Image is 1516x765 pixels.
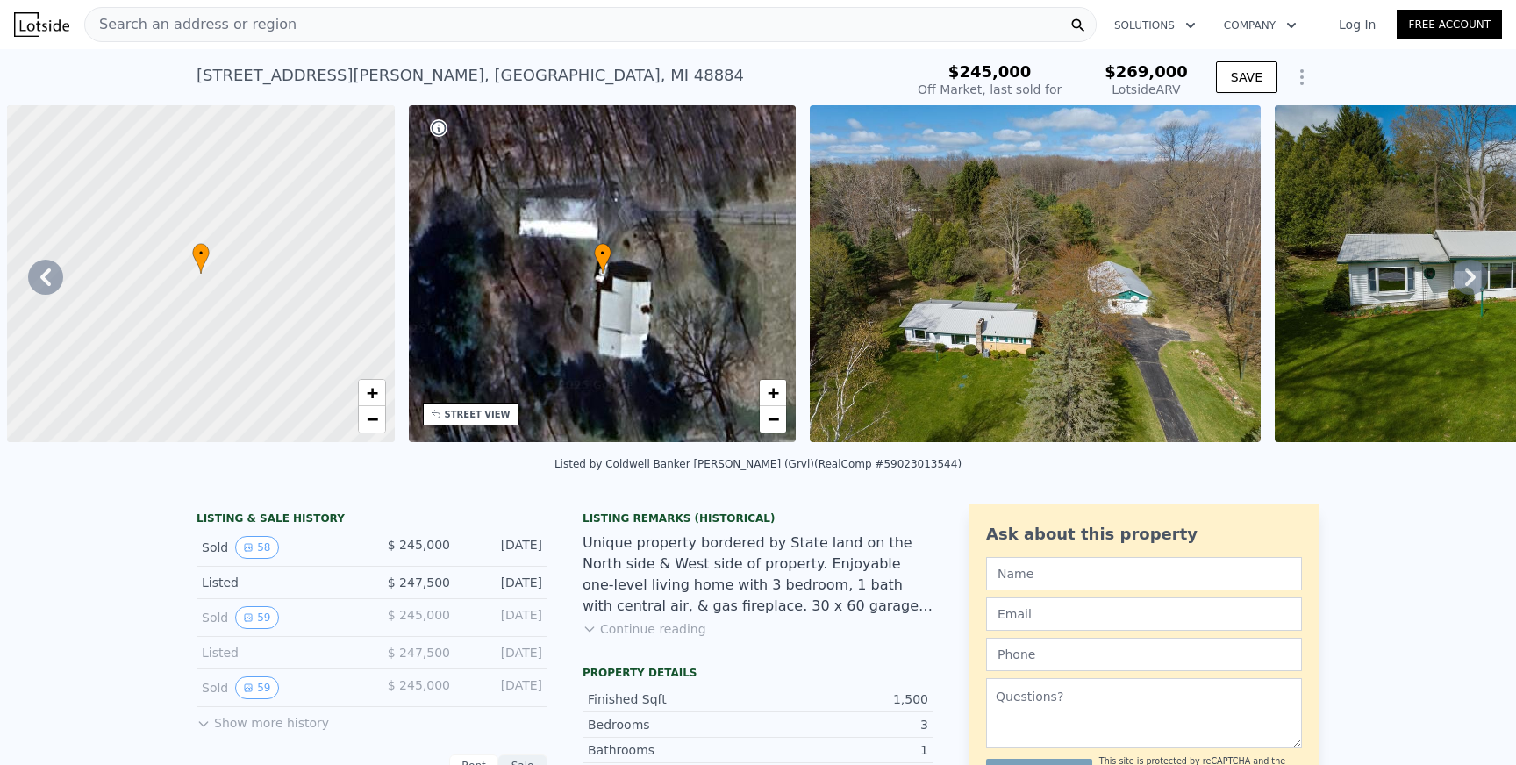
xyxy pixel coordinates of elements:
[388,576,450,590] span: $ 247,500
[202,676,358,699] div: Sold
[760,380,786,406] a: Zoom in
[1397,10,1502,39] a: Free Account
[14,12,69,37] img: Lotside
[583,620,706,638] button: Continue reading
[464,536,542,559] div: [DATE]
[768,382,779,404] span: +
[1100,10,1210,41] button: Solutions
[366,408,377,430] span: −
[594,246,611,261] span: •
[202,574,358,591] div: Listed
[986,638,1302,671] input: Phone
[192,243,210,274] div: •
[760,406,786,433] a: Zoom out
[366,382,377,404] span: +
[445,408,511,421] div: STREET VIEW
[235,606,278,629] button: View historical data
[554,458,962,470] div: Listed by Coldwell Banker [PERSON_NAME] (Grvl) (RealComp #59023013544)
[1216,61,1277,93] button: SAVE
[464,574,542,591] div: [DATE]
[588,741,758,759] div: Bathrooms
[85,14,297,35] span: Search an address or region
[583,533,933,617] div: Unique property bordered by State land on the North side & West side of property. Enjoyable one-l...
[918,81,1062,98] div: Off Market, last sold for
[359,380,385,406] a: Zoom in
[986,522,1302,547] div: Ask about this property
[388,538,450,552] span: $ 245,000
[202,606,358,629] div: Sold
[594,243,611,274] div: •
[810,105,1260,442] img: Sale: 140026412 Parcel: 55744587
[758,716,928,733] div: 3
[583,666,933,680] div: Property details
[202,644,358,661] div: Listed
[388,646,450,660] span: $ 247,500
[583,511,933,525] div: Listing Remarks (Historical)
[588,716,758,733] div: Bedrooms
[197,63,744,88] div: [STREET_ADDRESS][PERSON_NAME] , [GEOGRAPHIC_DATA] , MI 48884
[986,597,1302,631] input: Email
[388,678,450,692] span: $ 245,000
[1210,10,1311,41] button: Company
[202,536,358,559] div: Sold
[197,511,547,529] div: LISTING & SALE HISTORY
[192,246,210,261] span: •
[948,62,1032,81] span: $245,000
[1105,62,1188,81] span: $269,000
[986,557,1302,590] input: Name
[388,608,450,622] span: $ 245,000
[197,707,329,732] button: Show more history
[464,676,542,699] div: [DATE]
[464,606,542,629] div: [DATE]
[235,536,278,559] button: View historical data
[464,644,542,661] div: [DATE]
[758,741,928,759] div: 1
[758,690,928,708] div: 1,500
[1318,16,1397,33] a: Log In
[1105,81,1188,98] div: Lotside ARV
[588,690,758,708] div: Finished Sqft
[359,406,385,433] a: Zoom out
[768,408,779,430] span: −
[1284,60,1319,95] button: Show Options
[235,676,278,699] button: View historical data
